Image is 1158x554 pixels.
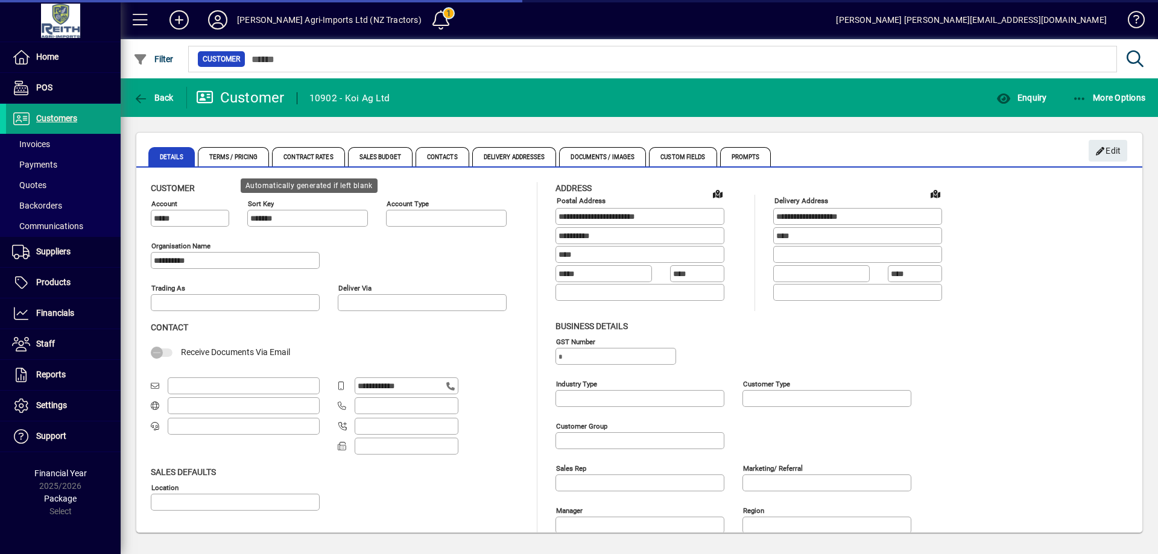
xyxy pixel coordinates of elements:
span: Delivery Addresses [472,147,557,166]
span: Business details [555,321,628,331]
a: Suppliers [6,237,121,267]
span: Prompts [720,147,771,166]
span: Contacts [416,147,469,166]
span: Settings [36,400,67,410]
a: Home [6,42,121,72]
mat-label: Deliver via [338,284,372,292]
button: Edit [1089,140,1127,162]
button: Filter [130,48,177,70]
div: [PERSON_NAME] Agri-Imports Ltd (NZ Tractors) [237,10,422,30]
mat-label: Region [743,506,764,514]
a: Settings [6,391,121,421]
span: Custom Fields [649,147,717,166]
mat-label: Organisation name [151,242,210,250]
a: POS [6,73,121,103]
span: Financial Year [34,468,87,478]
span: Suppliers [36,247,71,256]
span: Contact [151,323,188,332]
a: View on map [708,184,727,203]
span: Contract Rates [272,147,344,166]
button: Back [130,87,177,109]
span: Documents / Images [559,147,646,166]
span: Filter [133,54,174,64]
div: [PERSON_NAME] [PERSON_NAME][EMAIL_ADDRESS][DOMAIN_NAME] [836,10,1107,30]
span: Quotes [12,180,46,190]
span: Address [555,183,592,193]
span: Receive Documents Via Email [181,347,290,357]
a: Communications [6,216,121,236]
span: Communications [12,221,83,231]
span: Terms / Pricing [198,147,270,166]
span: Edit [1095,141,1121,161]
button: Add [160,9,198,31]
a: Support [6,421,121,452]
span: Enquiry [996,93,1046,102]
div: Automatically generated if left blank [241,178,378,193]
a: Knowledge Base [1119,2,1143,42]
span: More Options [1072,93,1146,102]
mat-label: Customer type [743,379,790,388]
span: Details [148,147,195,166]
mat-label: Trading as [151,284,185,292]
span: Customer [151,183,195,193]
span: Home [36,52,59,61]
span: Customer [203,53,240,65]
a: Backorders [6,195,121,216]
a: Reports [6,360,121,390]
mat-label: Manager [556,506,583,514]
mat-label: Sort key [248,200,274,208]
span: Products [36,277,71,287]
span: Financials [36,308,74,318]
span: Backorders [12,201,62,210]
span: Sales Budget [348,147,413,166]
app-page-header-button: Back [121,87,187,109]
span: Back [133,93,174,102]
mat-label: Sales rep [556,464,586,472]
mat-label: Marketing/ Referral [743,464,803,472]
div: Customer [196,88,285,107]
a: View on map [926,184,945,203]
a: Invoices [6,134,121,154]
span: Customers [36,113,77,123]
span: Package [44,494,77,503]
span: Sales defaults [151,467,216,477]
mat-label: Location [151,483,179,491]
button: More Options [1069,87,1149,109]
span: POS [36,83,52,92]
a: Staff [6,329,121,359]
span: Reports [36,370,66,379]
mat-label: Customer group [556,421,607,430]
button: Enquiry [993,87,1049,109]
span: Invoices [12,139,50,149]
a: Financials [6,298,121,329]
div: 10902 - Koi Ag Ltd [309,89,390,108]
mat-label: GST Number [556,337,595,345]
mat-label: Account [151,200,177,208]
span: Staff [36,339,55,348]
mat-label: Account Type [387,200,429,208]
a: Quotes [6,175,121,195]
span: Support [36,431,66,441]
a: Products [6,268,121,298]
button: Profile [198,9,237,31]
a: Payments [6,154,121,175]
span: Payments [12,160,57,169]
mat-label: Industry type [556,379,597,388]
